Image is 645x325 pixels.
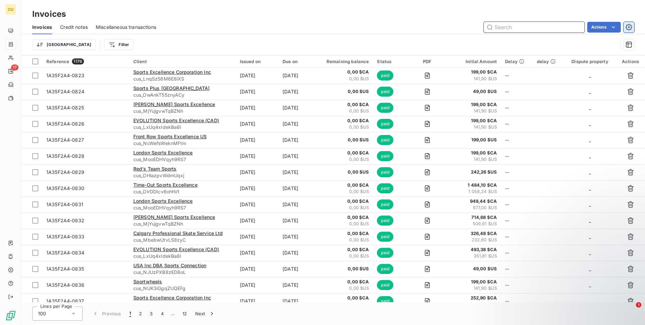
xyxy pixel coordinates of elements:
[318,214,369,221] span: 0,00 $CA
[46,73,84,78] span: 1A35F2A4-0823
[129,310,131,317] span: 1
[133,295,211,300] span: Sports Excellence Corporation Inc
[450,124,497,131] span: 141,90 $US
[620,59,641,64] div: Actions
[46,201,83,207] span: 1A35F2A4-0831
[236,196,279,213] td: [DATE]
[501,148,532,164] td: --
[636,302,641,308] span: 1
[318,237,369,243] span: 0,00 $US
[377,103,393,113] span: paid
[278,261,314,277] td: [DATE]
[318,59,369,64] div: Remaining balance
[318,169,369,176] span: 0,00 $US
[501,196,532,213] td: --
[589,105,591,110] span: _
[318,188,369,195] span: 0,00 $US
[46,282,84,288] span: 1A35F2A4-0836
[133,246,219,252] span: EVOLUTION Sports Excellence (CAD)
[450,76,497,82] span: 141,90 $US
[133,92,232,98] span: cus_OwAnkT55znyACy
[450,169,497,176] span: 242,26 $US
[133,285,232,292] span: cus_NUK3iGgqZUQEFg
[236,116,279,132] td: [DATE]
[32,8,66,20] h3: Invoices
[450,156,497,163] span: 141,90 $US
[450,279,497,285] span: 199,00 $CA
[511,260,645,307] iframe: Intercom notifications message
[318,198,369,205] span: 0,00 $CA
[377,151,393,161] span: paid
[377,59,404,64] div: Status
[589,185,591,191] span: _
[133,182,198,188] span: Time-Out Sports Excellence
[377,71,393,81] span: paid
[318,221,369,227] span: 0,00 $US
[236,245,279,261] td: [DATE]
[318,285,369,292] span: 0,00 $US
[104,39,133,50] button: Filter
[32,39,96,50] button: [GEOGRAPHIC_DATA]
[278,116,314,132] td: [DATE]
[377,248,393,258] span: paid
[278,180,314,196] td: [DATE]
[377,183,393,193] span: paid
[133,140,232,147] span: cus_NcWefsWeknMFtm
[236,67,279,84] td: [DATE]
[501,116,532,132] td: --
[318,69,369,76] span: 0,00 $CA
[412,59,442,64] div: PDF
[318,295,369,301] span: 0,00 $CA
[501,229,532,245] td: --
[135,307,146,321] button: 2
[501,180,532,196] td: --
[377,87,393,97] span: paid
[157,307,168,321] button: 4
[168,308,178,319] span: …
[589,234,591,239] span: _
[278,148,314,164] td: [DATE]
[133,124,232,131] span: cus_LxUq4xIdekBa6I
[191,307,219,321] button: Next
[589,250,591,256] span: _
[46,234,84,239] span: 1A35F2A4-0833
[236,148,279,164] td: [DATE]
[450,108,497,114] span: 141,90 $US
[377,199,393,210] span: paid
[236,261,279,277] td: [DATE]
[46,266,84,272] span: 1A35F2A4-0835
[133,214,215,220] span: [PERSON_NAME] Sports Excellence
[278,229,314,245] td: [DATE]
[236,84,279,100] td: [DATE]
[133,172,232,179] span: cus_OHlazpvWdmUqxj
[236,293,279,309] td: [DATE]
[133,279,162,284] span: Sportwheels
[450,295,497,301] span: 252,90 $CA
[240,59,275,64] div: Issued on
[278,132,314,148] td: [DATE]
[133,156,232,163] span: cus_MooEDHVqyh9RS7
[46,153,84,159] span: 1A35F2A4-0828
[450,246,497,253] span: 493,38 $CA
[377,264,393,274] span: paid
[589,201,591,207] span: _
[450,182,497,189] span: 1 484,10 $CA
[450,88,497,95] span: 49,00 $US
[501,213,532,229] td: --
[501,67,532,84] td: --
[318,156,369,163] span: 0,00 $US
[46,298,84,304] span: 1A35F2A4-0837
[450,214,497,221] span: 714,68 $CA
[622,302,638,318] iframe: Intercom live chat
[318,301,369,308] span: 0,00 $US
[450,266,497,272] span: 49,00 $US
[133,188,232,195] span: cus_OIrDDIcv6ohhVt
[133,237,232,243] span: cus_MbebwUtvLS8zyC
[501,261,532,277] td: --
[236,277,279,293] td: [DATE]
[236,132,279,148] td: [DATE]
[501,84,532,100] td: --
[133,204,232,211] span: cus_MooEDHVqyh9RS7
[377,216,393,226] span: paid
[125,307,135,321] button: 1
